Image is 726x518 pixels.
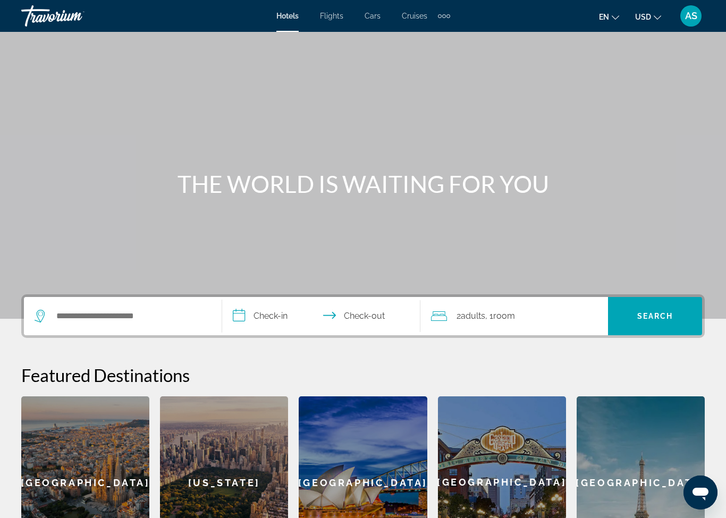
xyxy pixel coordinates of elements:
[637,312,673,320] span: Search
[365,12,381,20] a: Cars
[320,12,343,20] a: Flights
[635,9,661,24] button: Change currency
[164,170,562,198] h1: THE WORLD IS WAITING FOR YOU
[21,2,128,30] a: Travorium
[493,311,515,321] span: Room
[608,297,702,335] button: Search
[461,311,485,321] span: Adults
[222,297,420,335] button: Check in and out dates
[635,13,651,21] span: USD
[677,5,705,27] button: User Menu
[24,297,702,335] div: Search widget
[402,12,427,20] a: Cruises
[276,12,299,20] a: Hotels
[457,309,485,324] span: 2
[599,13,609,21] span: en
[420,297,608,335] button: Travelers: 2 adults, 0 children
[438,7,450,24] button: Extra navigation items
[485,309,515,324] span: , 1
[685,11,697,21] span: AS
[599,9,619,24] button: Change language
[683,475,717,509] iframe: Button to launch messaging window
[21,364,705,386] h2: Featured Destinations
